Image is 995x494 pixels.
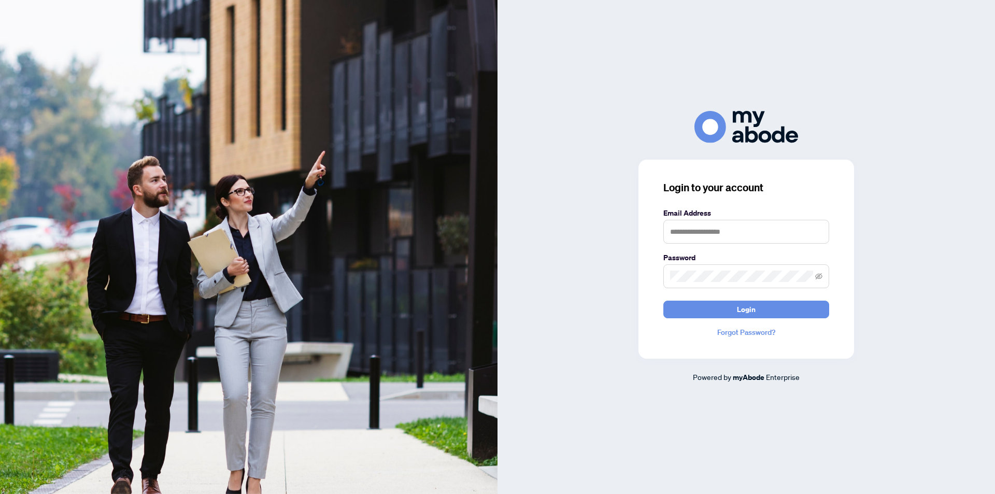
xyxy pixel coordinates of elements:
img: ma-logo [694,111,798,143]
span: Enterprise [766,372,800,382]
a: myAbode [733,372,764,383]
label: Password [663,252,829,263]
label: Email Address [663,207,829,219]
span: Powered by [693,372,731,382]
button: Login [663,301,829,318]
span: Login [737,301,756,318]
a: Forgot Password? [663,327,829,338]
h3: Login to your account [663,180,829,195]
span: eye-invisible [815,273,822,280]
